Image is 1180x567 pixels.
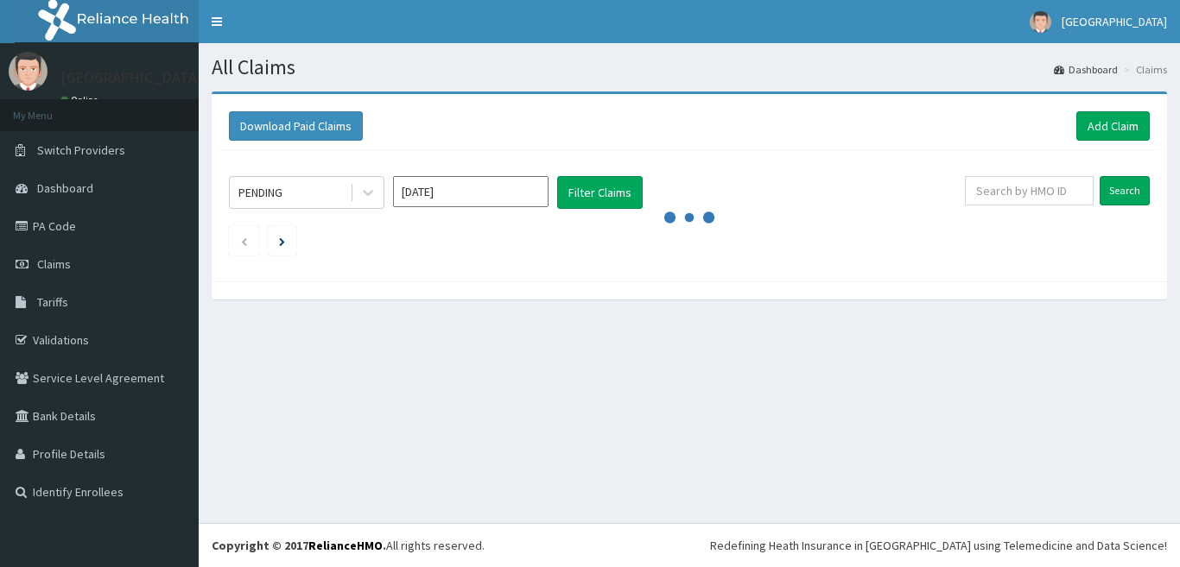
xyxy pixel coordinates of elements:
p: [GEOGRAPHIC_DATA] [60,70,203,85]
img: User Image [1030,11,1051,33]
span: [GEOGRAPHIC_DATA] [1062,14,1167,29]
a: Add Claim [1076,111,1150,141]
a: Online [60,94,102,106]
a: Previous page [240,233,248,249]
h1: All Claims [212,56,1167,79]
span: Dashboard [37,180,93,196]
a: RelianceHMO [308,538,383,553]
img: User Image [9,52,48,91]
footer: All rights reserved. [199,523,1180,567]
span: Tariffs [37,294,68,310]
input: Search by HMO ID [965,176,1094,205]
span: Claims [37,256,71,272]
svg: audio-loading [663,192,715,243]
button: Download Paid Claims [229,111,363,141]
input: Search [1100,176,1150,205]
input: Select Month and Year [393,176,549,207]
a: Dashboard [1054,62,1118,77]
div: Redefining Heath Insurance in [GEOGRAPHIC_DATA] using Telemedicine and Data Science! [710,537,1167,554]
strong: Copyright © 2017 . [212,538,386,553]
a: Next page [279,233,285,249]
div: PENDING [238,184,282,201]
button: Filter Claims [557,176,643,209]
span: Switch Providers [37,142,125,158]
li: Claims [1120,62,1167,77]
